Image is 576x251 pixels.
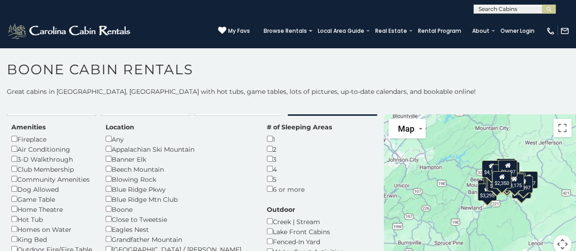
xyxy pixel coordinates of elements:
label: Location [106,123,134,132]
div: Home Theatre [11,204,92,214]
label: Amenities [11,123,46,132]
div: Any [106,134,253,144]
div: Grandfather Mountain [106,234,253,244]
a: Real Estate [371,25,412,37]
div: 5 [267,174,332,184]
label: Outdoor [267,205,295,214]
div: $2,350 [492,171,511,189]
div: Game Table [11,194,92,204]
div: Lake Front Cabins [267,226,343,236]
span: My Favs [228,27,250,35]
div: Homes on Water [11,224,92,234]
div: Close to Tweetsie [106,214,253,224]
div: $2,697 [499,160,518,177]
div: $4,725 [486,173,505,190]
div: Banner Elk [106,154,253,164]
div: 4 [267,164,332,174]
a: Browse Rentals [259,25,311,37]
div: 3-D Walkthrough [11,154,92,164]
img: mail-regular-white.png [560,26,569,36]
div: $8,327 [519,171,538,189]
div: $4,138 [482,160,501,177]
div: $3,097 [514,176,533,193]
div: Club Membership [11,164,92,174]
a: My Favs [218,26,250,36]
a: Owner Login [496,25,539,37]
a: Local Area Guide [313,25,369,37]
div: Fireplace [11,134,92,144]
div: Eagles Nest [106,224,253,234]
label: # of Sleeping Areas [267,123,332,132]
div: $3,797 [512,181,531,198]
div: $3,942 [496,158,515,175]
div: Hot Tub [11,214,92,224]
div: 3 [267,154,332,164]
div: Air Conditioning [11,144,92,154]
div: 2 [267,144,332,154]
div: Boone [106,204,253,214]
a: About [468,25,494,37]
div: $3,175 [505,173,524,190]
div: Community Amenities [11,174,92,184]
div: Creek | Stream [267,216,343,226]
div: Blue Ridge Pkwy [106,184,253,194]
img: phone-regular-white.png [546,26,555,36]
div: King Bed [11,234,92,244]
a: Rental Program [413,25,466,37]
div: $3,295 [478,184,497,201]
div: 1 [267,134,332,144]
div: Dog Allowed [11,184,92,194]
div: $5,094 [488,174,507,191]
div: Fenced-In Yard [267,236,343,246]
div: Blue Ridge Mtn Club [106,194,253,204]
button: Change map style [388,119,426,138]
div: 6 or more [267,184,332,194]
div: Beech Mountain [106,164,253,174]
img: White-1-2.png [7,22,133,40]
div: Blowing Rock [106,174,253,184]
button: Toggle fullscreen view [553,119,571,137]
div: Appalachian Ski Mountain [106,144,253,154]
span: Map [398,124,414,133]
